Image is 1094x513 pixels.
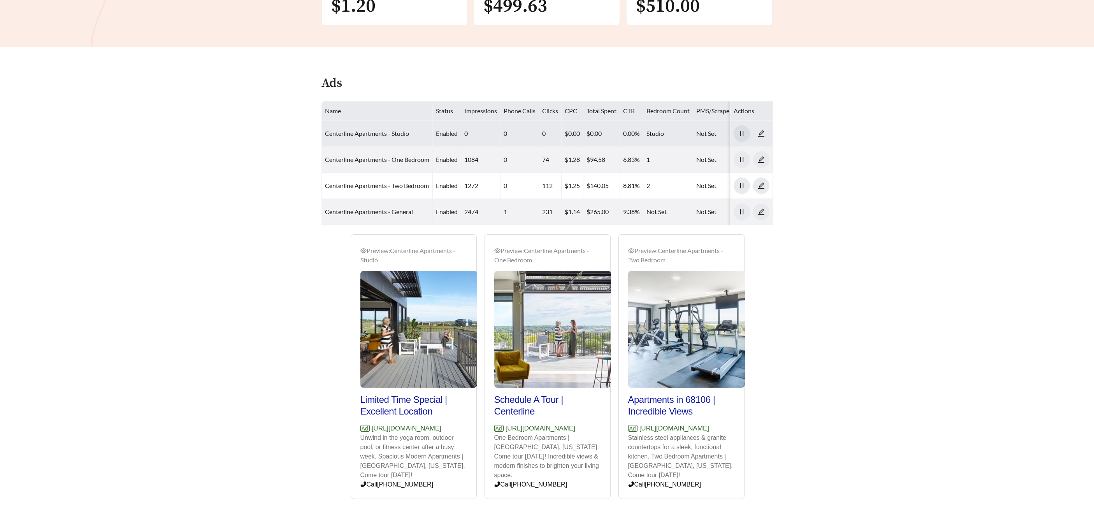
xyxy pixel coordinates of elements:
[461,147,500,173] td: 1084
[360,246,467,265] div: Preview: Centerline Apartments - Studio
[620,173,643,199] td: 8.81%
[643,173,693,199] td: 2
[583,121,620,147] td: $0.00
[325,182,429,189] a: Centerline Apartments - Two Bedroom
[583,199,620,225] td: $265.00
[500,199,539,225] td: 1
[583,147,620,173] td: $94.58
[753,208,769,215] span: edit
[325,156,429,163] a: Centerline Apartments - One Bedroom
[693,102,763,121] th: PMS/Scraper Unit Price
[494,246,601,265] div: Preview: Centerline Apartments - One Bedroom
[753,130,769,137] span: edit
[565,107,577,114] span: CPC
[753,156,769,163] a: edit
[436,156,458,163] span: enabled
[693,147,763,173] td: Not Set
[562,121,583,147] td: $0.00
[753,182,769,189] a: edit
[734,208,750,215] span: pause
[360,481,367,487] span: phone
[461,102,500,121] th: Impressions
[494,480,601,489] p: Call [PHONE_NUMBER]
[734,125,750,142] button: pause
[322,102,433,121] th: Name
[643,147,693,173] td: 1
[562,173,583,199] td: $1.25
[500,173,539,199] td: 0
[494,248,500,254] span: eye
[500,147,539,173] td: 0
[321,77,342,90] h4: Ads
[500,121,539,147] td: 0
[583,102,620,121] th: Total Spent
[731,102,773,121] th: Actions
[693,121,763,147] td: Not Set
[494,423,601,434] p: [URL][DOMAIN_NAME]
[360,394,467,417] h2: Limited Time Special | Excellent Location
[325,130,409,137] a: Centerline Apartments - Studio
[628,423,735,434] p: [URL][DOMAIN_NAME]
[734,151,750,168] button: pause
[753,177,769,194] button: edit
[753,130,769,137] a: edit
[494,425,504,432] span: Ad
[494,271,611,388] img: Preview_Centerline Apartments - One Bedroom
[734,182,750,189] span: pause
[433,102,461,121] th: Status
[734,204,750,220] button: pause
[643,199,693,225] td: Not Set
[494,433,601,480] p: One Bedroom Apartments | [GEOGRAPHIC_DATA], [US_STATE]. Come tour [DATE]! Incredible views & mode...
[643,102,693,121] th: Bedroom Count
[325,208,413,215] a: Centerline Apartments - General
[753,125,769,142] button: edit
[628,481,634,487] span: phone
[436,208,458,215] span: enabled
[360,425,370,432] span: Ad
[753,151,769,168] button: edit
[620,121,643,147] td: 0.00%
[494,481,500,487] span: phone
[539,147,562,173] td: 74
[628,394,735,417] h2: Apartments in 68106 | Incredible Views
[734,177,750,194] button: pause
[734,130,750,137] span: pause
[500,102,539,121] th: Phone Calls
[628,246,735,265] div: Preview: Centerline Apartments - Two Bedroom
[360,271,477,388] img: Preview_Centerline Apartments - Studio
[753,182,769,189] span: edit
[620,147,643,173] td: 6.83%
[562,199,583,225] td: $1.14
[461,199,500,225] td: 2474
[628,433,735,480] p: Stainless steel appliances & granite countertops for a sleek, functional kitchen. Two Bedroom Apa...
[620,199,643,225] td: 9.38%
[753,156,769,163] span: edit
[583,173,620,199] td: $140.05
[693,173,763,199] td: Not Set
[360,248,367,254] span: eye
[734,156,750,163] span: pause
[539,173,562,199] td: 112
[643,121,693,147] td: Studio
[628,425,637,432] span: Ad
[562,147,583,173] td: $1.28
[461,121,500,147] td: 0
[539,199,562,225] td: 231
[628,271,745,388] img: Preview_Centerline Apartments - Two Bedroom
[753,208,769,215] a: edit
[539,102,562,121] th: Clicks
[539,121,562,147] td: 0
[436,182,458,189] span: enabled
[623,107,635,114] span: CTR
[753,204,769,220] button: edit
[461,173,500,199] td: 1272
[436,130,458,137] span: enabled
[360,480,467,489] p: Call [PHONE_NUMBER]
[628,248,634,254] span: eye
[628,480,735,489] p: Call [PHONE_NUMBER]
[494,394,601,417] h2: Schedule A Tour | Centerline
[360,423,467,434] p: [URL][DOMAIN_NAME]
[360,433,467,480] p: Unwind in the yoga room, outdoor pool, or fitness center after a busy week. Spacious Modern Apart...
[693,199,763,225] td: Not Set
